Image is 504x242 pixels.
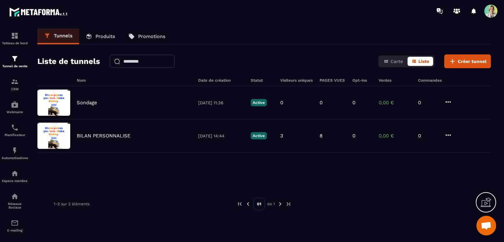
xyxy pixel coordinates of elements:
img: automations [11,101,19,109]
p: 01 [253,198,265,210]
a: Ouvrir le chat [476,216,496,235]
h6: Commandes [418,78,442,83]
p: 0 [320,100,323,106]
p: Promotions [138,33,165,39]
img: scheduler [11,124,19,131]
p: Espace membre [2,179,28,183]
p: Active [251,99,267,106]
img: image [37,123,70,149]
a: Promotions [122,29,172,44]
span: Créer tunnel [458,58,487,65]
h6: Opt-ins [352,78,372,83]
button: Carte [380,57,407,66]
p: Produits [95,33,115,39]
h6: Visiteurs uniques [280,78,313,83]
p: Tunnel de vente [2,64,28,68]
h2: Liste de tunnels [37,55,100,68]
a: emailemailE-mailing [2,214,28,237]
img: logo [9,6,68,18]
p: 0 [418,100,438,106]
p: 8 [320,133,323,139]
a: schedulerschedulerPlanificateur [2,119,28,142]
p: Tableau de bord [2,41,28,45]
a: formationformationTunnel de vente [2,50,28,73]
img: image [37,90,70,116]
a: formationformationTableau de bord [2,27,28,50]
h6: Nom [77,78,192,83]
span: Carte [390,59,403,64]
img: prev [237,201,243,207]
h6: Ventes [379,78,411,83]
img: formation [11,32,19,40]
p: Automatisations [2,156,28,160]
p: CRM [2,87,28,91]
img: email [11,219,19,227]
p: Réseaux Sociaux [2,202,28,209]
button: Créer tunnel [444,54,491,68]
img: formation [11,78,19,86]
p: [DATE] 11:36 [198,100,244,105]
img: automations [11,170,19,177]
p: 0,00 € [379,133,411,139]
h6: PAGES VUES [320,78,346,83]
p: BILAN PERSONNALISE [77,133,131,139]
button: Liste [408,57,433,66]
a: Tunnels [37,29,79,44]
h6: Statut [251,78,274,83]
img: next [285,201,291,207]
p: E-mailing [2,229,28,232]
a: Produits [79,29,122,44]
p: [DATE] 14:44 [198,133,244,138]
a: automationsautomationsEspace membre [2,165,28,188]
a: automationsautomationsWebinaire [2,96,28,119]
p: de 1 [267,201,275,207]
a: formationformationCRM [2,73,28,96]
p: 0 [418,133,438,139]
p: 0 [352,133,355,139]
p: 3 [280,133,283,139]
img: prev [245,201,251,207]
p: Webinaire [2,110,28,114]
a: social-networksocial-networkRéseaux Sociaux [2,188,28,214]
a: automationsautomationsAutomatisations [2,142,28,165]
span: Liste [418,59,429,64]
p: 0,00 € [379,100,411,106]
p: Planificateur [2,133,28,137]
img: next [277,201,283,207]
p: Tunnels [54,33,73,39]
img: formation [11,55,19,63]
p: 0 [352,100,355,106]
p: 1-2 sur 2 éléments [54,202,90,206]
h6: Date de création [198,78,244,83]
img: social-network [11,192,19,200]
p: Active [251,132,267,139]
p: 0 [280,100,283,106]
img: automations [11,147,19,154]
p: Sondage [77,100,97,106]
